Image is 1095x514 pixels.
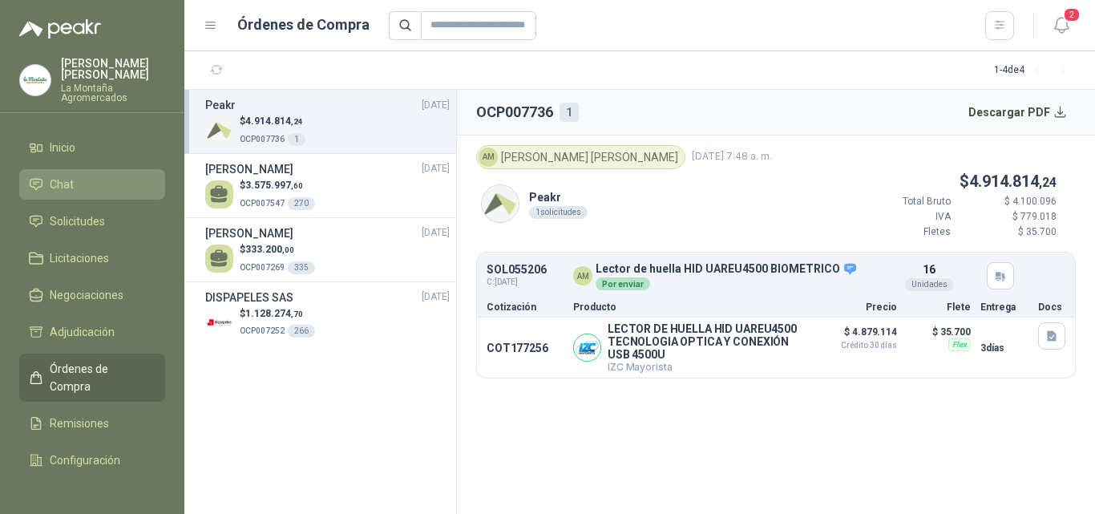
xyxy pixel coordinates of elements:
div: 1 [560,103,579,122]
div: 1 - 4 de 4 [994,58,1076,83]
div: Flex [948,338,971,351]
p: Producto [573,302,807,312]
div: 1 solicitudes [529,206,588,219]
button: 2 [1047,11,1076,40]
span: Inicio [50,139,75,156]
p: 3 días [980,338,1028,358]
div: 1 [288,133,305,146]
button: Descargar PDF [960,96,1077,128]
p: $ 779.018 [960,209,1057,225]
a: Remisiones [19,408,165,439]
span: Chat [50,176,74,193]
div: Unidades [905,278,954,291]
p: IZC Mayorista [608,361,807,373]
span: [DATE] [422,225,450,241]
p: IVA [855,209,951,225]
p: $ [240,242,315,257]
p: Docs [1038,302,1065,312]
h3: [PERSON_NAME] [205,225,293,242]
img: Company Logo [205,116,233,144]
img: Company Logo [574,334,600,361]
a: Adjudicación [19,317,165,347]
p: Fletes [855,225,951,240]
div: 335 [288,261,315,274]
p: [PERSON_NAME] [PERSON_NAME] [61,58,165,80]
p: $ 4.100.096 [960,194,1057,209]
p: Total Bruto [855,194,951,209]
span: Configuración [50,451,120,469]
h3: Peakr [205,96,236,114]
p: $ [240,178,315,193]
p: $ [855,169,1057,194]
a: Inicio [19,132,165,163]
a: Órdenes de Compra [19,354,165,402]
h3: [PERSON_NAME] [205,160,293,178]
p: COT177256 [487,342,564,354]
p: $ [240,114,305,129]
span: Órdenes de Compra [50,360,150,395]
span: Remisiones [50,415,109,432]
span: ,70 [291,310,303,318]
span: 1.128.274 [245,308,303,319]
span: OCP007736 [240,135,285,144]
p: $ 35.700 [960,225,1057,240]
p: Entrega [980,302,1028,312]
h3: DISPAPELES SAS [205,289,293,306]
span: Adjudicación [50,323,115,341]
img: Company Logo [20,65,51,95]
span: C: [DATE] [487,276,547,289]
p: SOL055206 [487,264,547,276]
a: Negociaciones [19,280,165,310]
span: Solicitudes [50,212,105,230]
p: Precio [817,302,897,312]
span: OCP007252 [240,326,285,335]
img: Company Logo [205,308,233,336]
span: [DATE] [422,289,450,305]
a: [PERSON_NAME][DATE] $333.200,00OCP007269335 [205,225,450,275]
img: Logo peakr [19,19,101,38]
a: DISPAPELES SAS[DATE] Company Logo$1.128.274,70OCP007252266 [205,289,450,339]
div: [PERSON_NAME] [PERSON_NAME] [476,145,685,169]
p: Peakr [529,188,588,206]
a: [PERSON_NAME][DATE] $3.575.997,60OCP007547270 [205,160,450,211]
h2: OCP007736 [476,101,553,123]
div: AM [573,266,592,285]
p: Lector de huella HID UAREU4500 BIOMETRICO [596,262,858,277]
a: Peakr[DATE] Company Logo$4.914.814,24OCP0077361 [205,96,450,147]
span: 3.575.997 [245,180,303,191]
p: LECTOR DE HUELLA HID UAREU4500 TECNOLOGIA OPTICA Y CONEXIÓN USB 4500U [608,322,807,361]
span: [DATE] 7:48 a. m. [692,149,772,164]
span: 333.200 [245,244,294,255]
span: ,00 [282,245,294,254]
div: Por enviar [596,277,650,290]
span: 2 [1063,7,1081,22]
p: 16 [923,261,935,278]
a: Chat [19,169,165,200]
span: Negociaciones [50,286,123,304]
div: 270 [288,197,315,210]
span: ,60 [291,181,303,190]
span: 4.914.814 [969,172,1057,191]
div: 266 [288,325,315,338]
a: Solicitudes [19,206,165,237]
p: La Montaña Agromercados [61,83,165,103]
span: ,24 [1039,175,1057,190]
p: $ 35.700 [907,322,971,342]
span: Licitaciones [50,249,109,267]
span: ,24 [291,117,303,126]
img: Company Logo [482,185,519,222]
span: [DATE] [422,98,450,113]
p: Cotización [487,302,564,312]
span: OCP007269 [240,263,285,272]
span: 4.914.814 [245,115,303,127]
span: [DATE] [422,161,450,176]
p: $ [240,306,315,322]
a: Configuración [19,445,165,476]
a: Licitaciones [19,243,165,273]
div: AM [479,148,498,167]
span: Crédito 30 días [817,342,897,350]
span: OCP007547 [240,199,285,208]
p: $ 4.879.114 [817,322,897,350]
p: Flete [907,302,971,312]
h1: Órdenes de Compra [237,14,370,36]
